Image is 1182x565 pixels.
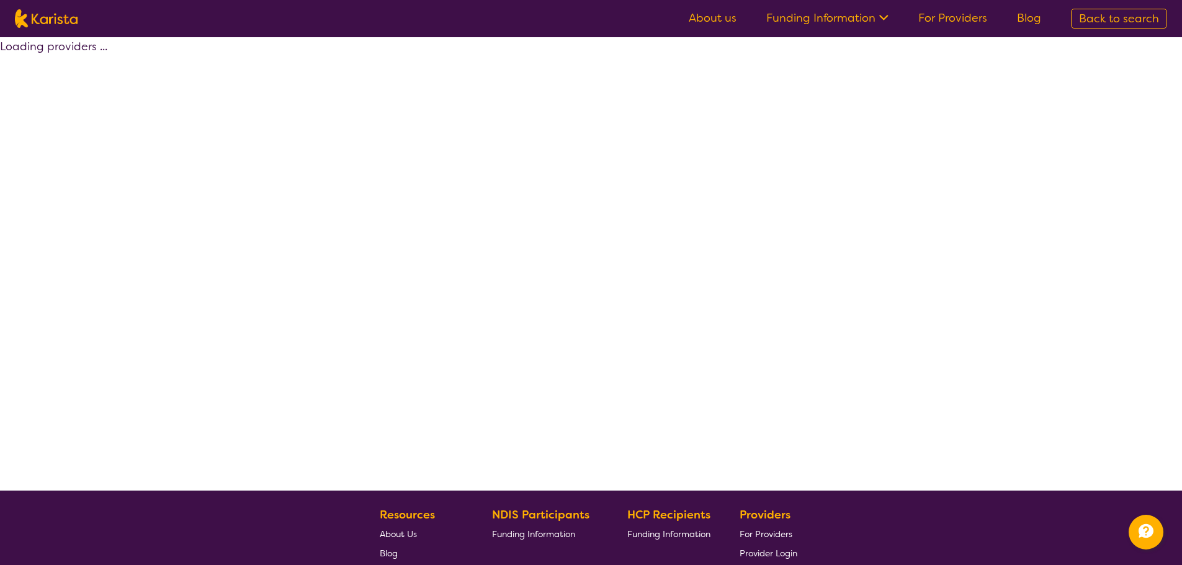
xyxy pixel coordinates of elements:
[740,524,797,543] a: For Providers
[380,507,435,522] b: Resources
[1079,11,1159,26] span: Back to search
[1129,515,1163,549] button: Channel Menu
[627,524,710,543] a: Funding Information
[627,507,710,522] b: HCP Recipients
[740,528,792,540] span: For Providers
[380,528,417,540] span: About Us
[1017,11,1041,25] a: Blog
[380,524,463,543] a: About Us
[1071,9,1167,29] a: Back to search
[740,507,790,522] b: Providers
[15,9,78,28] img: Karista logo
[492,507,589,522] b: NDIS Participants
[627,528,710,540] span: Funding Information
[380,548,398,559] span: Blog
[492,524,599,543] a: Funding Information
[918,11,987,25] a: For Providers
[492,528,575,540] span: Funding Information
[380,543,463,563] a: Blog
[740,548,797,559] span: Provider Login
[740,543,797,563] a: Provider Login
[766,11,889,25] a: Funding Information
[689,11,737,25] a: About us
